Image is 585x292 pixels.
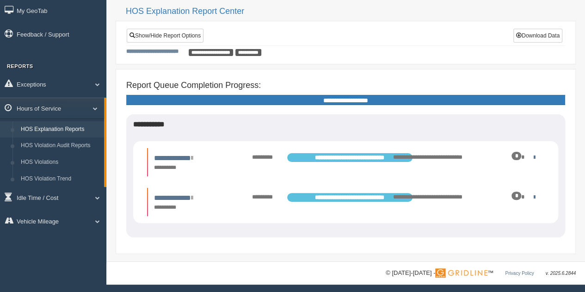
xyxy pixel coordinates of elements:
li: Expand [147,188,544,216]
div: © [DATE]-[DATE] - ™ [386,268,576,278]
a: HOS Violation Audit Reports [17,137,104,154]
h2: HOS Explanation Report Center [126,7,576,16]
h4: Report Queue Completion Progress: [126,81,565,90]
a: HOS Violations [17,154,104,171]
a: HOS Explanation Reports [17,121,104,138]
a: Privacy Policy [505,271,534,276]
button: Download Data [513,29,562,43]
li: Expand [147,148,544,176]
a: Show/Hide Report Options [127,29,203,43]
img: Gridline [435,268,487,278]
a: HOS Violation Trend [17,171,104,187]
span: v. 2025.6.2844 [546,271,576,276]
